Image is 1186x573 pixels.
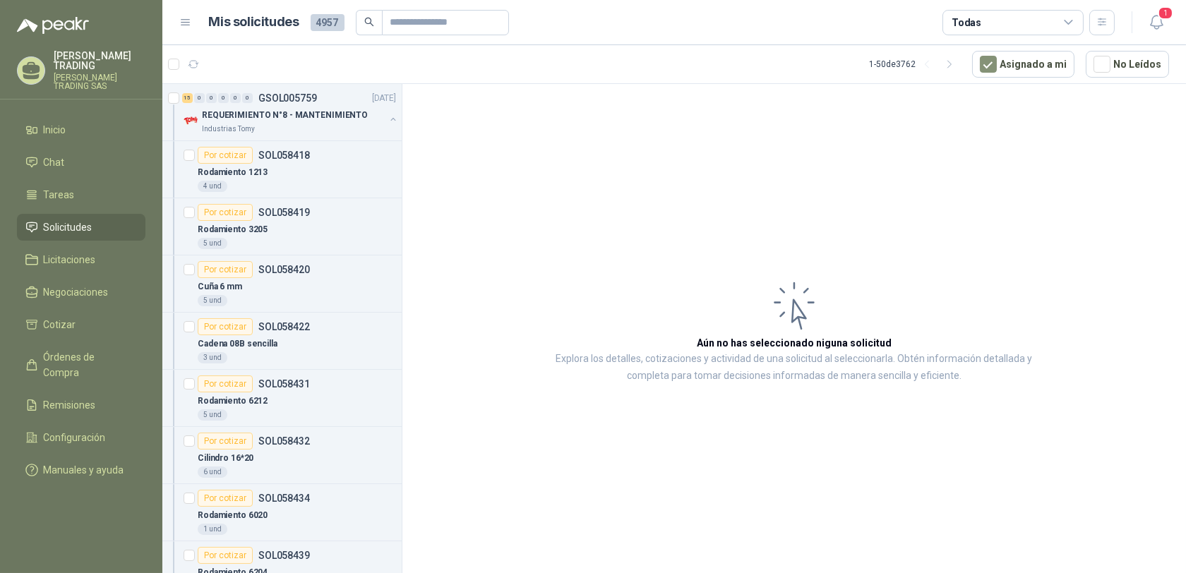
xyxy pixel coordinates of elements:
p: SOL058432 [258,436,310,446]
button: Asignado a mi [972,51,1074,78]
span: Inicio [44,122,66,138]
img: Logo peakr [17,17,89,34]
p: [PERSON_NAME] TRADING SAS [54,73,145,90]
span: Chat [44,155,65,170]
p: Rodamiento 3205 [198,223,268,236]
a: Por cotizarSOL058431Rodamiento 62125 und [162,370,402,427]
a: Chat [17,149,145,176]
div: Por cotizar [198,204,253,221]
span: Tareas [44,187,75,203]
span: Cotizar [44,317,76,332]
p: SOL058420 [258,265,310,275]
p: Cilindro 16*20 [198,452,253,465]
div: Por cotizar [198,147,253,164]
div: 1 - 50 de 3762 [869,53,961,76]
span: Manuales y ayuda [44,462,124,478]
p: Cuña 6 mm [198,280,242,294]
div: Por cotizar [198,318,253,335]
div: 6 und [198,466,227,478]
div: Por cotizar [198,490,253,507]
a: Configuración [17,424,145,451]
button: No Leídos [1086,51,1169,78]
span: Licitaciones [44,252,96,267]
p: SOL058422 [258,322,310,332]
a: Por cotizarSOL058432Cilindro 16*206 und [162,427,402,484]
div: Por cotizar [198,375,253,392]
span: Solicitudes [44,219,92,235]
h3: Aún no has seleccionado niguna solicitud [697,335,892,351]
div: 0 [218,93,229,103]
p: [PERSON_NAME] TRADING [54,51,145,71]
div: 0 [242,93,253,103]
p: Rodamiento 6212 [198,394,268,408]
span: search [364,17,374,27]
a: Inicio [17,116,145,143]
img: Company Logo [182,112,199,129]
p: Rodamiento 1213 [198,166,268,179]
div: 0 [230,93,241,103]
p: SOL058439 [258,550,310,560]
p: Explora los detalles, cotizaciones y actividad de una solicitud al seleccionarla. Obtén informaci... [544,351,1045,385]
a: Negociaciones [17,279,145,306]
div: 5 und [198,238,227,249]
a: Por cotizarSOL058419Rodamiento 32055 und [162,198,402,255]
a: Por cotizarSOL058420Cuña 6 mm5 und [162,255,402,313]
p: SOL058434 [258,493,310,503]
p: GSOL005759 [258,93,317,103]
button: 1 [1144,10,1169,35]
p: Cadena 08B sencilla [198,337,277,351]
p: [DATE] [372,92,396,105]
a: Órdenes de Compra [17,344,145,386]
span: Configuración [44,430,106,445]
span: 1 [1158,6,1173,20]
a: Por cotizarSOL058418Rodamiento 12134 und [162,141,402,198]
p: SOL058431 [258,379,310,389]
p: REQUERIMIENTO N°8 - MANTENIMIENTO [202,109,368,122]
span: Negociaciones [44,284,109,300]
a: Cotizar [17,311,145,338]
span: 4957 [311,14,345,31]
div: 0 [194,93,205,103]
div: Todas [952,15,981,30]
div: 0 [206,93,217,103]
p: Industrias Tomy [202,123,255,135]
div: Por cotizar [198,547,253,564]
a: Licitaciones [17,246,145,273]
h1: Mis solicitudes [209,12,299,32]
a: Por cotizarSOL058422Cadena 08B sencilla3 und [162,313,402,370]
span: Órdenes de Compra [44,349,132,380]
p: SOL058419 [258,207,310,217]
span: Remisiones [44,397,96,413]
div: 1 und [198,524,227,535]
a: Solicitudes [17,214,145,241]
div: 5 und [198,409,227,421]
a: Manuales y ayuda [17,457,145,483]
a: Tareas [17,181,145,208]
p: SOL058418 [258,150,310,160]
a: Remisiones [17,392,145,418]
div: 4 und [198,181,227,192]
div: 5 und [198,295,227,306]
div: Por cotizar [198,261,253,278]
div: 3 und [198,352,227,363]
div: 15 [182,93,193,103]
a: 15 0 0 0 0 0 GSOL005759[DATE] Company LogoREQUERIMIENTO N°8 - MANTENIMIENTOIndustrias Tomy [182,90,399,135]
div: Por cotizar [198,433,253,450]
a: Por cotizarSOL058434Rodamiento 60201 und [162,484,402,541]
p: Rodamiento 6020 [198,509,268,522]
